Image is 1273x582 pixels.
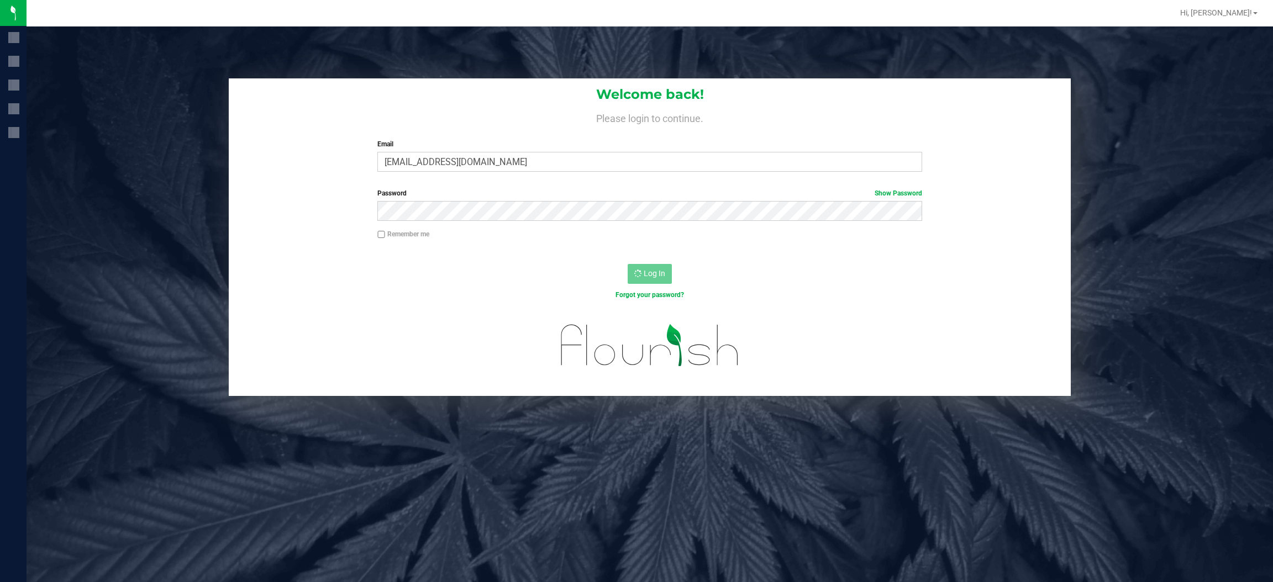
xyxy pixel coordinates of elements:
[545,311,755,379] img: flourish_logo.svg
[644,269,665,278] span: Log In
[875,189,922,197] a: Show Password
[377,139,922,149] label: Email
[229,87,1071,102] h1: Welcome back!
[377,229,429,239] label: Remember me
[377,189,407,197] span: Password
[616,291,684,299] a: Forgot your password?
[1180,8,1252,17] span: Hi, [PERSON_NAME]!
[229,110,1071,124] h4: Please login to continue.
